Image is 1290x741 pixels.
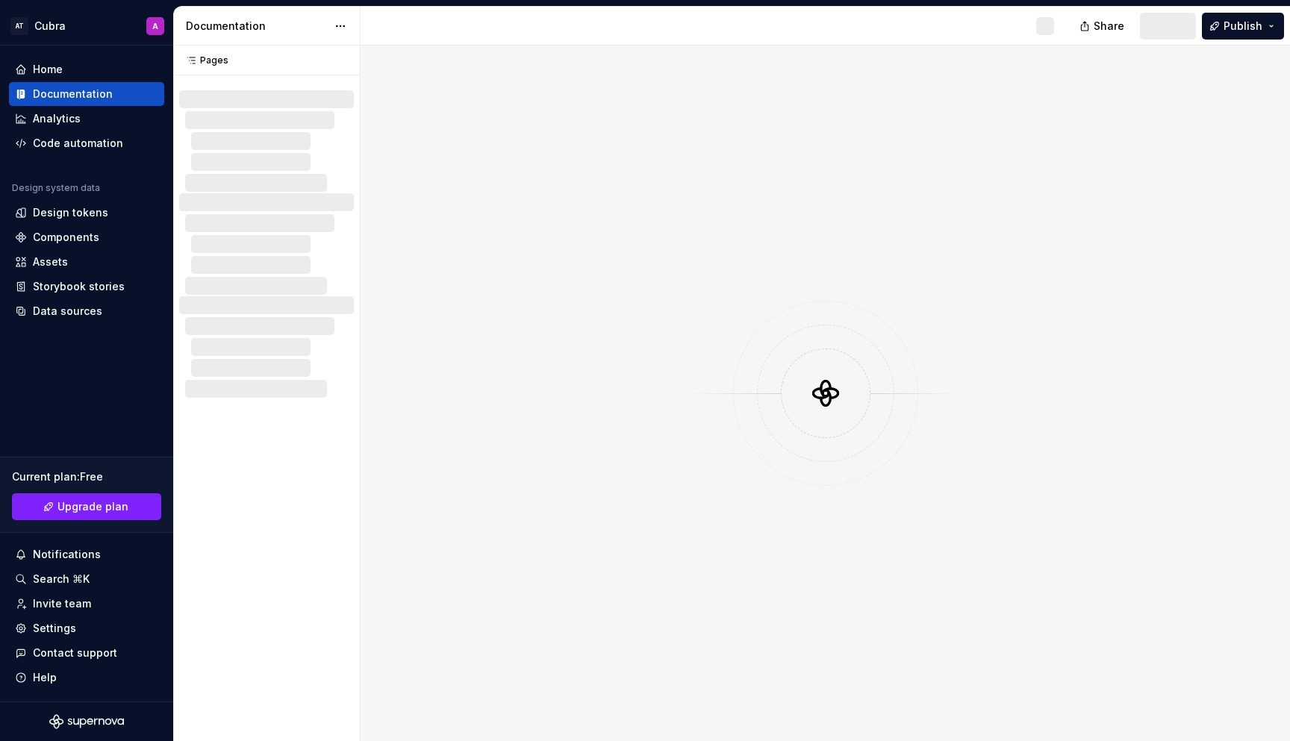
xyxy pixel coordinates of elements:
div: Documentation [186,19,327,34]
a: Data sources [9,299,164,323]
div: Notifications [33,547,101,562]
a: Upgrade plan [12,493,161,520]
button: Search ⌘K [9,567,164,591]
div: Storybook stories [33,279,125,294]
div: Design system data [12,182,100,194]
button: Contact support [9,641,164,665]
a: Components [9,225,164,249]
div: Settings [33,621,76,636]
div: AT [10,17,28,35]
button: Publish [1202,13,1284,40]
a: Settings [9,616,164,640]
span: Share [1094,19,1124,34]
div: Assets [33,254,68,269]
a: Assets [9,250,164,274]
div: Invite team [33,596,91,611]
svg: Supernova Logo [49,714,124,729]
div: Code automation [33,136,123,151]
button: Help [9,666,164,690]
span: Publish [1224,19,1262,34]
div: Contact support [33,645,117,660]
div: A [152,20,158,32]
a: Invite team [9,592,164,616]
a: Code automation [9,131,164,155]
button: Notifications [9,543,164,566]
div: Cubra [34,19,66,34]
div: Current plan : Free [12,469,161,484]
div: Documentation [33,87,113,101]
div: Help [33,670,57,685]
div: Analytics [33,111,81,126]
div: Search ⌘K [33,572,90,587]
div: Components [33,230,99,245]
a: Analytics [9,107,164,131]
a: Documentation [9,82,164,106]
span: Upgrade plan [57,499,128,514]
a: Design tokens [9,201,164,225]
div: Data sources [33,304,102,319]
div: Design tokens [33,205,108,220]
button: Share [1072,13,1134,40]
a: Storybook stories [9,275,164,298]
a: Home [9,57,164,81]
div: Pages [179,54,228,66]
div: Home [33,62,63,77]
button: ATCubraA [3,10,170,42]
